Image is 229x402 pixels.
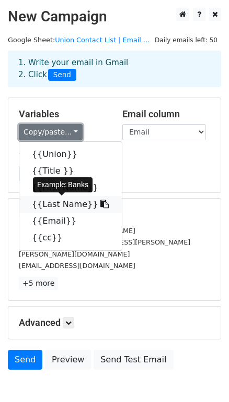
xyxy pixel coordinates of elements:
a: Send Test Email [94,350,173,370]
a: Preview [45,350,91,370]
small: [PERSON_NAME][EMAIL_ADDRESS][PERSON_NAME][PERSON_NAME][DOMAIN_NAME] [19,238,190,258]
span: Send [48,69,76,81]
a: {{cc}} [19,229,122,246]
a: {{Union}} [19,146,122,163]
small: [EMAIL_ADDRESS][DOMAIN_NAME] [19,227,135,235]
h2: New Campaign [8,8,221,26]
div: Example: Banks [33,177,93,192]
a: {{First Name}} [19,179,122,196]
a: Send [8,350,42,370]
a: Copy/paste... [19,124,83,140]
a: Daily emails left: 50 [151,36,221,44]
a: +5 more [19,277,58,290]
a: {{Title }} [19,163,122,179]
h5: Email column [122,108,210,120]
small: [EMAIL_ADDRESS][DOMAIN_NAME] [19,262,135,270]
h5: Variables [19,108,107,120]
a: Union Contact List | Email ... [55,36,150,44]
a: {{Last Name}} [19,196,122,213]
a: {{Email}} [19,213,122,229]
iframe: Chat Widget [177,352,229,402]
h5: Advanced [19,317,210,328]
small: Google Sheet: [8,36,150,44]
span: Daily emails left: 50 [151,34,221,46]
div: 1. Write your email in Gmail 2. Click [10,57,219,81]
